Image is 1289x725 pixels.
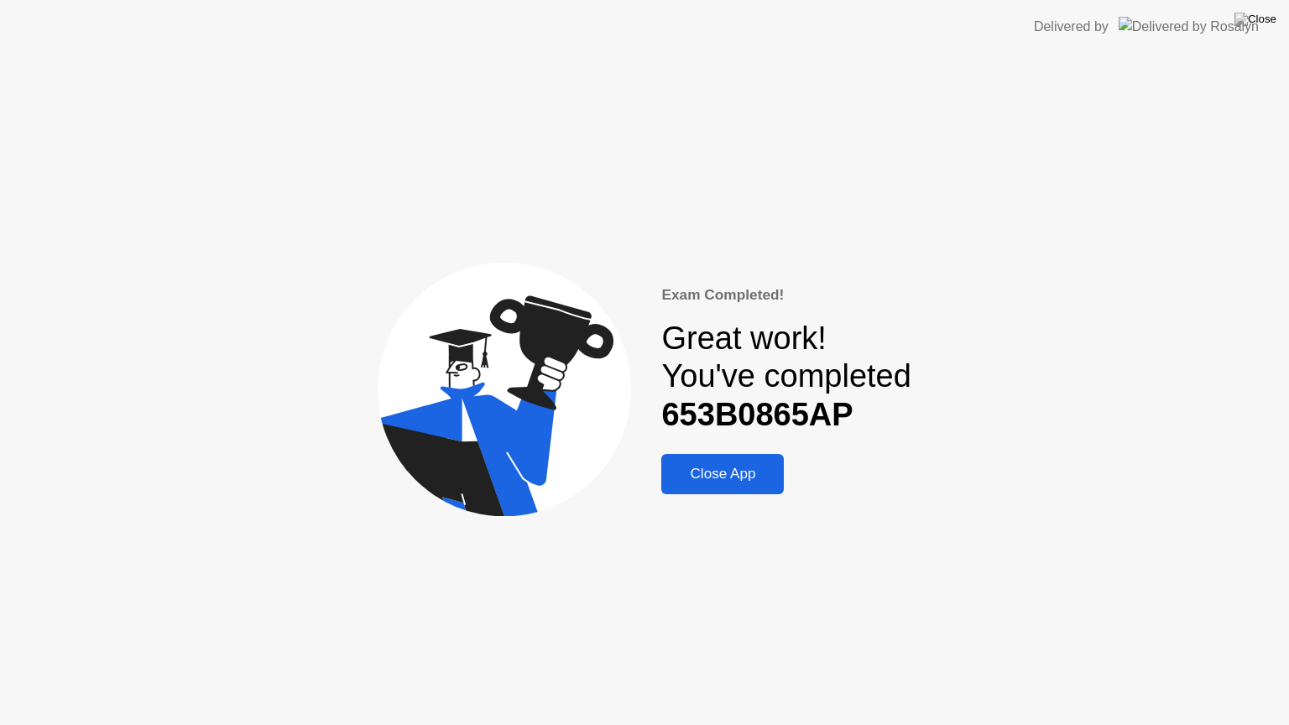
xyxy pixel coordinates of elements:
[1034,17,1109,37] div: Delivered by
[1119,17,1259,36] img: Delivered by Rosalyn
[661,320,911,435] div: Great work! You've completed
[661,454,784,494] button: Close App
[661,397,853,432] b: 653B0865AP
[661,284,911,306] div: Exam Completed!
[666,466,779,482] div: Close App
[1234,13,1276,26] img: Close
